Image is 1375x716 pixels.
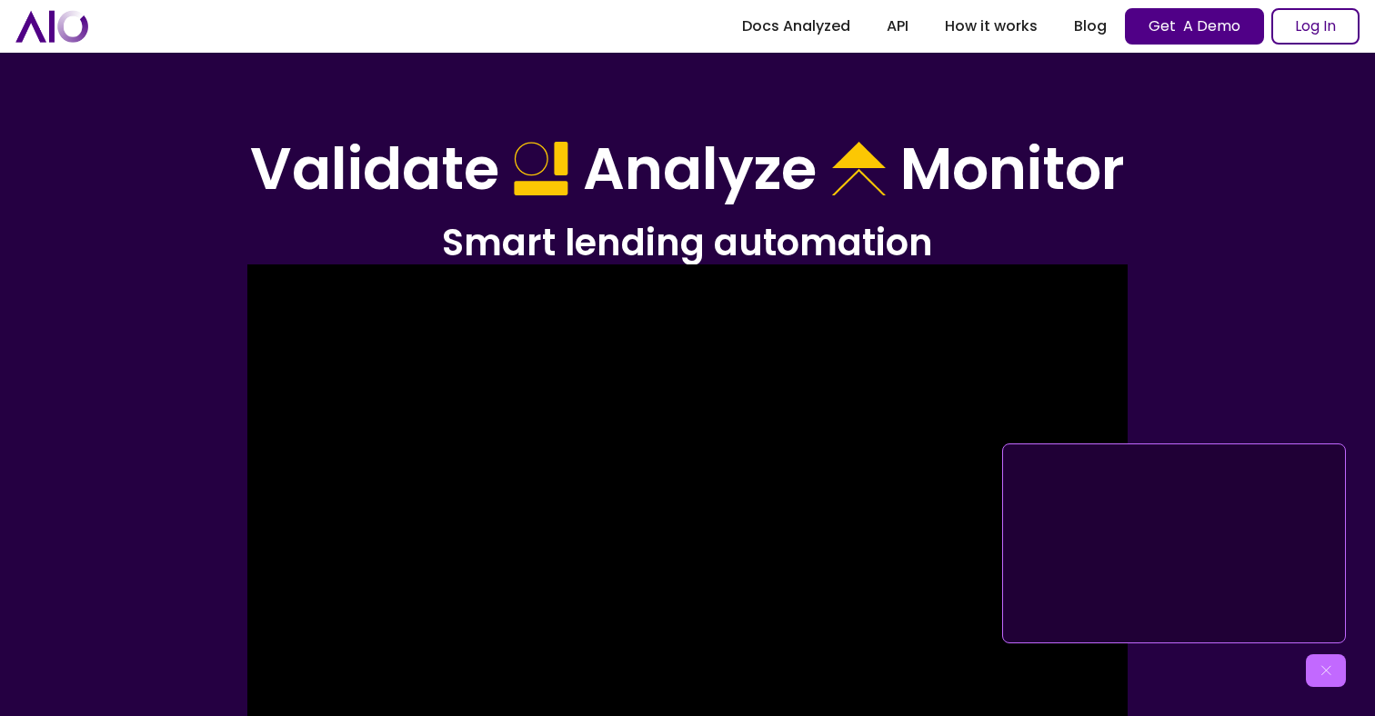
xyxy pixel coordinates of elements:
[169,219,1206,266] h2: Smart lending automation
[868,10,927,43] a: API
[250,134,499,204] h1: Validate
[1271,8,1360,45] a: Log In
[583,134,817,204] h1: Analyze
[1010,452,1338,636] iframe: AIO - powering financial decision making
[15,10,88,42] a: home
[927,10,1056,43] a: How it works
[1125,8,1264,45] a: Get A Demo
[900,134,1125,204] h1: Monitor
[724,10,868,43] a: Docs Analyzed
[1056,10,1125,43] a: Blog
